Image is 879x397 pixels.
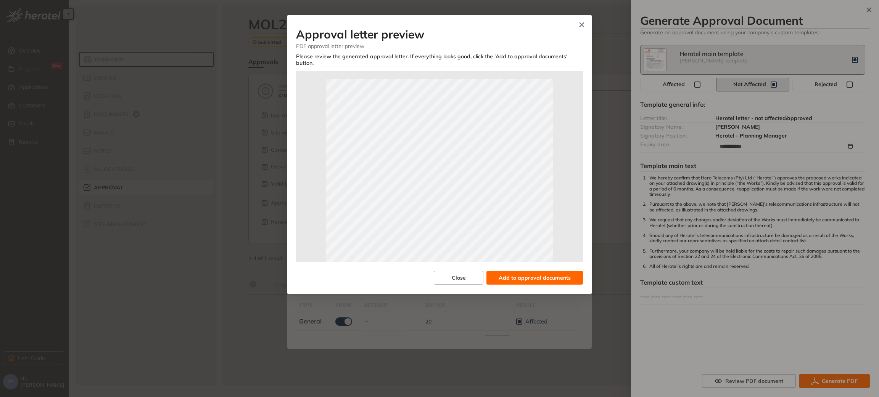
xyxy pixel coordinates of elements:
div: Please review the generated approval letter. If everything looks good, click the 'Add to approval... [296,53,583,66]
button: Add to approval documents [486,271,583,285]
button: Close [572,15,592,36]
span: Close [452,274,466,282]
button: Close [434,271,483,285]
span: PDF approval letter preview [296,42,583,50]
span: Add to approval documents [499,274,571,282]
h3: Approval letter preview [296,27,583,41]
